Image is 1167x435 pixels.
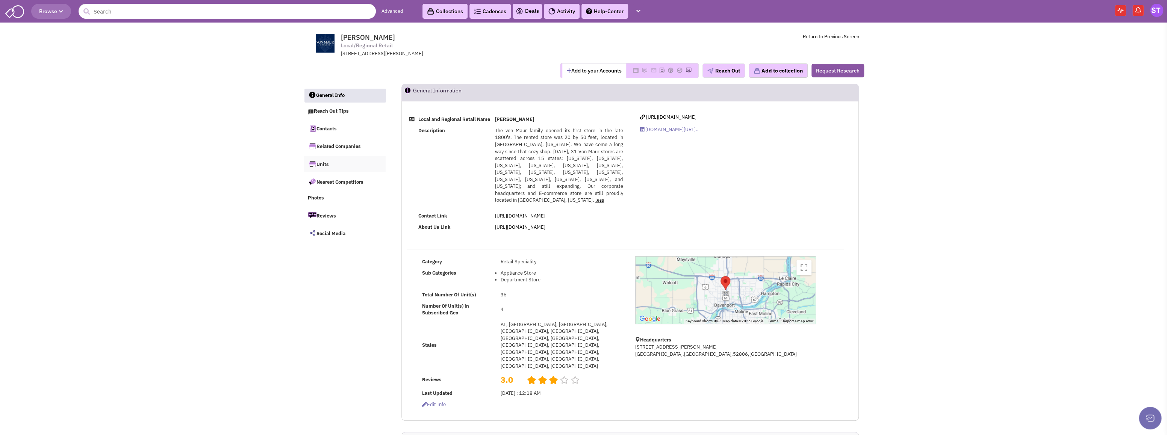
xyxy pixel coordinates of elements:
[304,121,386,136] a: Contacts
[640,337,671,343] b: Headquarters
[768,319,778,323] a: Terms
[749,63,808,78] button: Add to collection
[422,270,456,276] b: Sub Categories
[635,344,816,358] p: [STREET_ADDRESS][PERSON_NAME] [GEOGRAPHIC_DATA],[GEOGRAPHIC_DATA],52806,[GEOGRAPHIC_DATA]
[640,114,696,120] a: [URL][DOMAIN_NAME]
[544,4,580,19] a: Activity
[686,319,718,324] button: Keyboard shortcuts
[304,191,386,205] a: Photos
[501,276,623,284] li: Department Store
[498,289,625,301] td: 36
[418,213,447,219] b: Contact Link
[501,374,521,378] h2: 3.0
[422,401,446,408] span: Edit info
[422,376,442,383] b: Reviews
[304,225,386,241] a: Social Media
[474,9,481,14] img: Cadences_logo.png
[783,319,813,323] a: Report a map error
[796,260,811,275] button: Toggle fullscreen view
[498,301,625,319] td: 4
[418,127,445,134] b: Description
[341,33,395,42] span: [PERSON_NAME]
[586,8,592,14] img: help.png
[381,8,403,15] a: Advanced
[418,224,451,230] b: About Us Link
[304,138,386,154] a: Related Companies
[637,314,662,324] a: Open this area in Google Maps (opens a new window)
[31,4,71,19] button: Browse
[562,63,626,78] button: Add to your Accounts
[304,89,386,103] a: General Info
[418,116,490,122] b: Local and Regional Retail Name
[686,67,692,73] img: Please add to your accounts
[548,8,555,15] img: Activity.png
[422,258,442,265] b: Category
[668,67,674,73] img: Please add to your accounts
[498,388,625,399] td: [DATE] : 12:18 AM
[516,7,539,16] a: Deals
[79,4,376,19] input: Search
[413,84,504,101] h2: General Information
[495,127,623,204] span: The von Maur family opened its first store in the late 1800's. The rented store was 20 by 50 feet...
[651,67,657,73] img: Please add to your accounts
[811,64,864,77] button: Request Research
[677,67,683,73] img: Please add to your accounts
[581,4,628,19] a: Help-Center
[498,319,625,372] td: AL, [GEOGRAPHIC_DATA], [GEOGRAPHIC_DATA], [GEOGRAPHIC_DATA], [GEOGRAPHIC_DATA], [GEOGRAPHIC_DATA]...
[637,314,662,324] img: Google
[422,292,476,298] b: Total Number Of Unit(s)
[422,4,468,19] a: Collections
[495,213,545,219] a: [URL][DOMAIN_NAME]
[646,114,696,120] span: [URL][DOMAIN_NAME]
[702,63,745,78] button: Reach Out
[595,197,604,203] a: less
[39,8,63,15] span: Browse
[707,68,713,74] img: plane.png
[5,4,24,18] img: SmartAdmin
[645,126,699,133] span: [DOMAIN_NAME][URL]..
[516,7,523,16] img: icon-deals.svg
[422,342,437,348] b: States
[304,104,386,119] a: Reach Out Tips
[501,270,623,277] li: Appliance Store
[754,68,760,74] img: icon-collection-lavender.png
[427,8,434,15] img: icon-collection-lavender-black.svg
[469,4,511,19] a: Cadences
[498,256,625,267] td: Retail Speciality
[304,174,386,189] a: Nearest Competitors
[304,207,386,223] a: Reviews
[642,67,648,73] img: Please add to your accounts
[341,50,537,57] div: [STREET_ADDRESS][PERSON_NAME]
[803,33,859,40] a: Return to Previous Screen
[495,224,545,230] a: [URL][DOMAIN_NAME]
[1150,4,1163,17] img: Shannon Tyndall
[304,156,386,172] a: Units
[422,303,469,316] b: Number Of Unit(s) in Subscribed Geo
[495,116,534,122] b: [PERSON_NAME]
[720,276,730,290] div: Von Maur
[422,390,453,396] b: Last Updated
[722,319,763,323] span: Map data ©2025 Google
[640,126,699,133] a: [DOMAIN_NAME][URL]..
[341,42,393,50] span: Local/Regional Retail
